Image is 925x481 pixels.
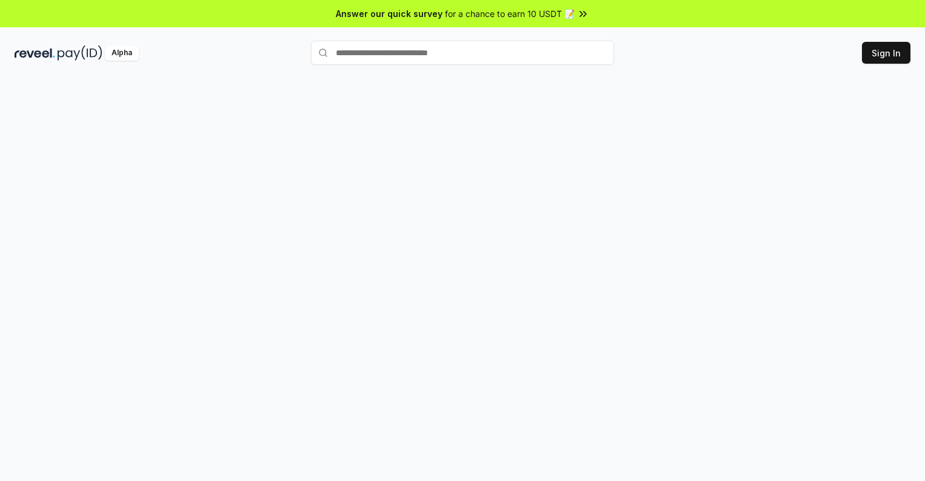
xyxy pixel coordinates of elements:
[105,45,139,61] div: Alpha
[445,7,575,20] span: for a chance to earn 10 USDT 📝
[336,7,442,20] span: Answer our quick survey
[862,42,910,64] button: Sign In
[58,45,102,61] img: pay_id
[15,45,55,61] img: reveel_dark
